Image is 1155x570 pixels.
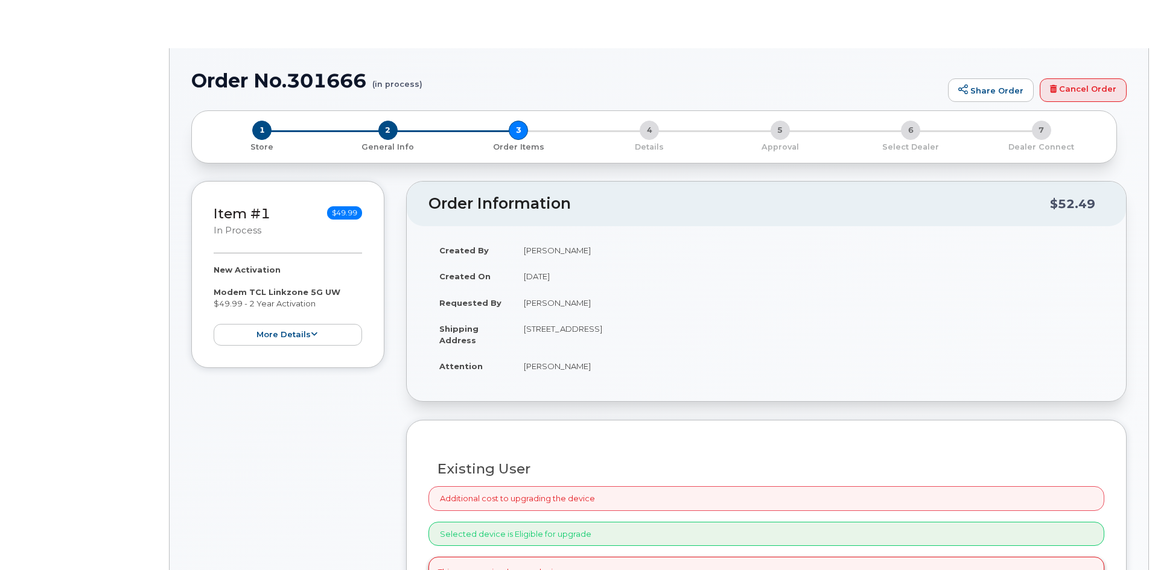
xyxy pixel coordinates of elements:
[513,315,1104,353] td: [STREET_ADDRESS]
[323,140,454,153] a: 2 General Info
[513,237,1104,264] td: [PERSON_NAME]
[252,121,272,140] span: 1
[191,70,942,91] h1: Order No.301666
[202,140,323,153] a: 1 Store
[214,225,261,236] small: in process
[428,195,1050,212] h2: Order Information
[428,486,1104,511] div: Additional cost to upgrading the device
[513,263,1104,290] td: [DATE]
[439,361,483,371] strong: Attention
[214,265,281,274] strong: New Activation
[328,142,449,153] p: General Info
[428,522,1104,546] div: Selected device is Eligible for upgrade
[214,287,340,297] strong: Modem TCL Linkzone 5G UW
[327,206,362,220] span: $49.99
[439,271,491,281] strong: Created On
[513,290,1104,316] td: [PERSON_NAME]
[439,324,479,345] strong: Shipping Address
[214,205,270,222] a: Item #1
[1050,192,1095,215] div: $52.49
[1040,78,1127,103] a: Cancel Order
[214,324,362,346] button: more details
[206,142,318,153] p: Store
[439,245,489,255] strong: Created By
[948,78,1034,103] a: Share Order
[378,121,398,140] span: 2
[439,298,501,308] strong: Requested By
[214,264,362,346] div: $49.99 - 2 Year Activation
[372,70,422,89] small: (in process)
[437,461,1095,477] h3: Existing User
[513,353,1104,379] td: [PERSON_NAME]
